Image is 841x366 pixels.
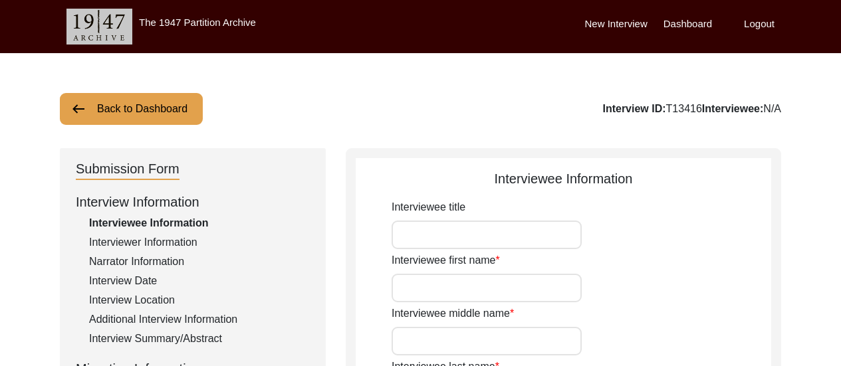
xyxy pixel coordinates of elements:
div: Additional Interview Information [89,312,310,327]
div: Interview Date [89,273,310,289]
div: Interviewee Information [89,215,310,231]
label: Interviewee title [392,199,465,215]
div: Narrator Information [89,254,310,270]
div: Interview Information [76,192,310,212]
button: Back to Dashboard [60,93,203,125]
label: New Interview [585,17,648,32]
label: Interviewee first name [392,252,500,268]
img: header-logo.png [66,9,132,45]
label: Interviewee middle name [392,306,514,321]
label: Dashboard [663,17,712,32]
label: The 1947 Partition Archive [139,17,256,28]
div: Interviewer Information [89,234,310,250]
label: Logout [744,17,775,32]
div: T13416 N/A [602,101,781,117]
b: Interviewee: [702,103,763,114]
img: arrow-left.png [70,101,86,117]
div: Interview Summary/Abstract [89,331,310,347]
b: Interview ID: [602,103,665,114]
div: Submission Form [76,159,180,180]
div: Interviewee Information [356,169,771,189]
div: Interview Location [89,292,310,308]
